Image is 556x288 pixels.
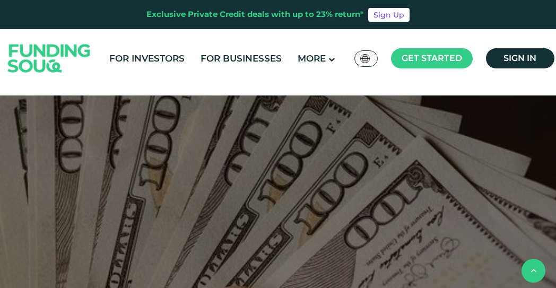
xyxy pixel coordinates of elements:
a: For Businesses [198,50,284,67]
a: For Investors [107,50,187,67]
span: Get started [402,53,462,63]
span: More [298,53,326,64]
a: Sign Up [368,8,410,22]
button: back [522,259,545,283]
div: Exclusive Private Credit deals with up to 23% return* [146,8,364,21]
a: Sign in [486,48,554,68]
img: SA Flag [360,54,370,63]
span: Sign in [503,53,536,63]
